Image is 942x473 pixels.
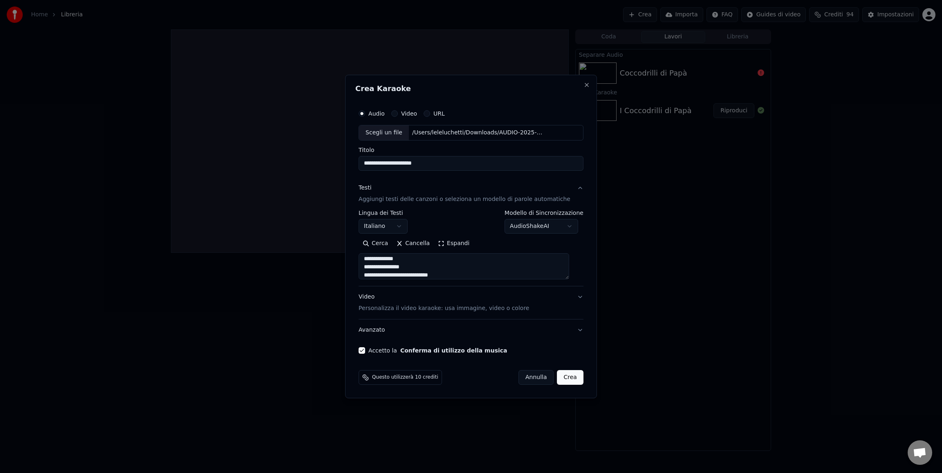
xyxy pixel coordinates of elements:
[359,237,392,250] button: Cerca
[359,286,583,319] button: VideoPersonalizza il video karaoke: usa immagine, video o colore
[434,237,473,250] button: Espandi
[400,348,507,353] button: Accetto la
[505,210,583,216] label: Modello di Sincronizzazione
[359,293,529,312] div: Video
[368,111,385,116] label: Audio
[392,237,434,250] button: Cancella
[557,370,583,385] button: Crea
[409,129,548,137] div: /Users/leleluchetti/Downloads/AUDIO-2025-10-04-12-32-38.mp3
[401,111,417,116] label: Video
[355,85,587,92] h2: Crea Karaoke
[359,125,409,140] div: Scegli un file
[359,319,583,341] button: Avanzato
[359,304,529,312] p: Personalizza il video karaoke: usa immagine, video o colore
[359,210,408,216] label: Lingua dei Testi
[368,348,507,353] label: Accetto la
[359,147,583,153] label: Titolo
[372,374,438,381] span: Questo utilizzerà 10 crediti
[518,370,554,385] button: Annulla
[359,195,570,203] p: Aggiungi testi delle canzoni o seleziona un modello di parole automatiche
[359,210,583,286] div: TestiAggiungi testi delle canzoni o seleziona un modello di parole automatiche
[359,184,371,192] div: Testi
[359,177,583,210] button: TestiAggiungi testi delle canzoni o seleziona un modello di parole automatiche
[433,111,445,116] label: URL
